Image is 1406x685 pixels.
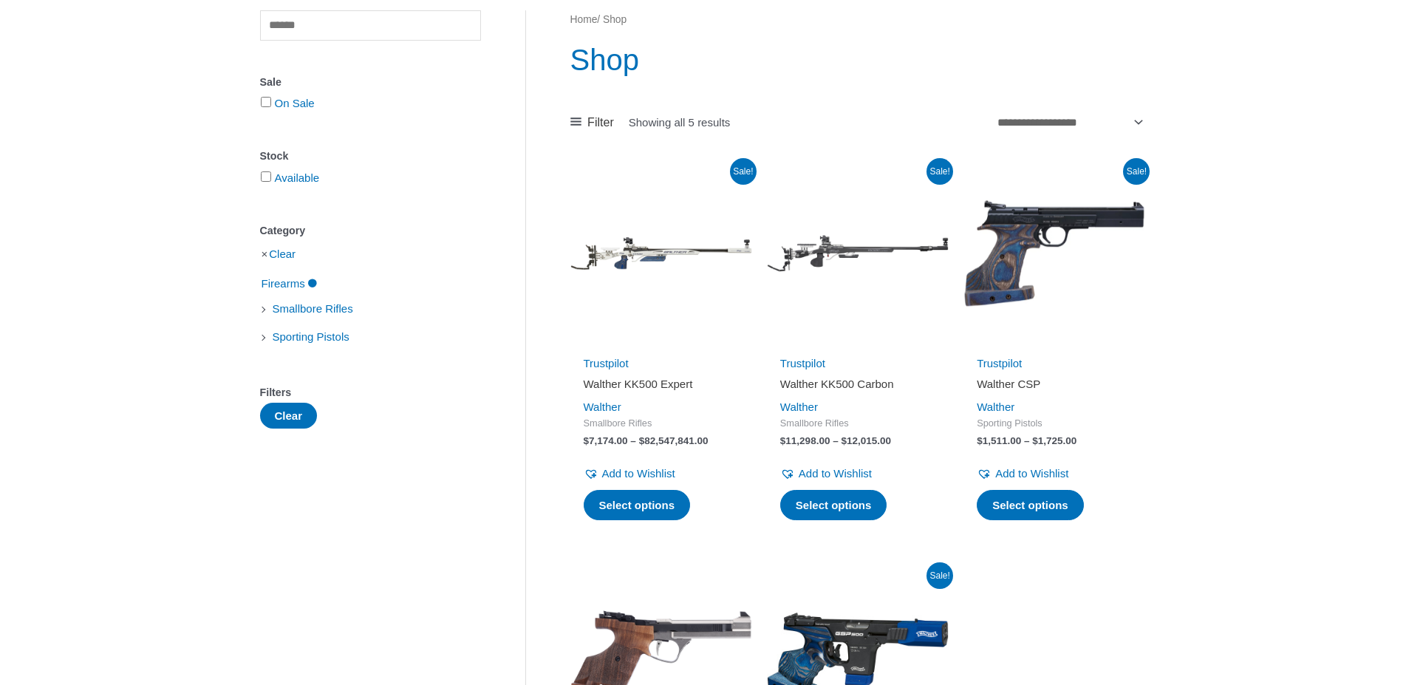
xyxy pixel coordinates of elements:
a: On Sale [275,97,315,109]
span: Sale! [1123,158,1150,185]
div: Sale [260,72,481,93]
bdi: 1,725.00 [1032,435,1076,446]
h1: Shop [570,39,1146,81]
a: Add to Wishlist [780,463,872,484]
span: Sale! [926,158,953,185]
bdi: 82,547,841.00 [639,435,709,446]
a: Walther CSP [977,377,1132,397]
h2: Walther KK500 Carbon [780,377,935,392]
a: Filter [570,112,614,134]
a: Firearms [260,276,318,289]
div: Filters [260,382,481,403]
a: Walther [584,401,621,413]
p: Showing all 5 results [629,117,731,128]
span: Add to Wishlist [995,467,1068,480]
a: Walther [977,401,1014,413]
bdi: 11,298.00 [780,435,830,446]
a: Clear [269,248,296,260]
a: Home [570,14,598,25]
span: $ [841,435,847,446]
a: Sporting Pistols [271,330,351,342]
select: Shop order [992,110,1146,134]
span: Sporting Pistols [271,324,351,350]
span: Firearms [260,271,307,296]
span: $ [1032,435,1038,446]
span: – [833,435,839,446]
span: Add to Wishlist [799,467,872,480]
span: Smallbore Rifles [584,418,739,430]
img: Walther KK500 Carbon [767,163,949,344]
span: $ [977,435,983,446]
span: $ [780,435,786,446]
a: Available [275,171,320,184]
span: – [630,435,636,446]
h2: Walther CSP [977,377,1132,392]
a: Select options for “Walther KK500 Expert” [584,490,691,521]
span: Sale! [926,562,953,589]
a: Walther KK500 Expert [584,377,739,397]
input: On Sale [261,97,271,107]
span: – [1024,435,1030,446]
button: Clear [260,403,318,429]
span: $ [584,435,590,446]
bdi: 12,015.00 [841,435,891,446]
div: Category [260,220,481,242]
bdi: 1,511.00 [977,435,1021,446]
bdi: 7,174.00 [584,435,628,446]
span: Sporting Pistols [977,418,1132,430]
span: Filter [587,112,614,134]
span: Smallbore Rifles [271,296,355,321]
a: Trustpilot [584,357,629,369]
a: Add to Wishlist [977,463,1068,484]
h2: Walther KK500 Expert [584,377,739,392]
a: Smallbore Rifles [271,301,355,314]
a: Trustpilot [977,357,1022,369]
span: Sale! [730,158,757,185]
div: Stock [260,146,481,167]
a: Add to Wishlist [584,463,675,484]
span: $ [639,435,645,446]
a: Walther [780,401,818,413]
img: Walther KK500 Expert [570,163,752,344]
a: Trustpilot [780,357,825,369]
input: Available [261,171,271,182]
span: Add to Wishlist [602,467,675,480]
a: Walther KK500 Carbon [780,377,935,397]
a: Select options for “Walther CSP” [977,490,1084,521]
span: Smallbore Rifles [780,418,935,430]
nav: Breadcrumb [570,10,1146,30]
a: Select options for “Walther KK500 Carbon” [780,490,887,521]
img: Walther CSP [963,163,1145,344]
